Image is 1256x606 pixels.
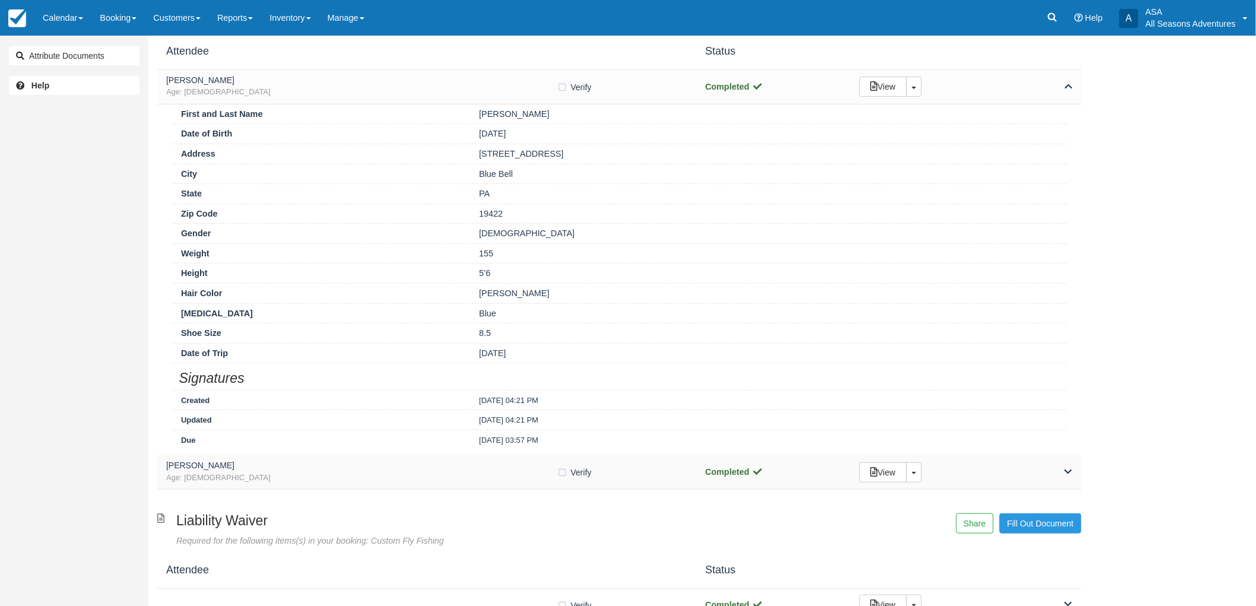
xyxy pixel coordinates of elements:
[172,347,470,360] div: Date of Trip
[571,81,592,93] span: Verify
[1085,13,1103,23] span: Help
[9,46,139,65] button: Attribute Documents
[172,248,470,260] div: Weight
[172,287,470,300] div: Hair Color
[166,76,557,85] h5: [PERSON_NAME]
[470,267,1067,280] div: 5’6
[8,9,26,27] img: checkfront-main-nav-mini-logo.png
[1074,14,1083,22] i: Help
[172,168,470,180] div: City
[479,415,538,424] small: [DATE] 04:21 PM
[470,307,1067,320] div: Blue
[172,227,470,240] div: Gender
[470,248,1067,260] div: 155
[176,513,751,528] h2: Liability Waiver
[166,461,557,470] h5: [PERSON_NAME]
[470,227,1067,240] div: [DEMOGRAPHIC_DATA]
[470,208,1067,220] div: 19422
[157,46,696,58] h4: Attendee
[157,564,696,576] h4: Attendee
[859,77,907,97] a: View
[172,267,470,280] div: Height
[470,108,1067,120] div: [PERSON_NAME]
[705,82,763,91] strong: Completed
[176,535,751,547] div: Required for the following items(s) in your booking: Custom Fly Fishing
[172,327,470,340] div: Shoe Size
[696,564,850,576] h4: Status
[166,472,557,484] span: Age: [DEMOGRAPHIC_DATA]
[172,128,470,140] div: Date of Birth
[172,208,470,220] div: Zip Code
[31,81,49,90] b: Help
[956,513,994,534] button: Share
[705,467,763,477] strong: Completed
[1146,6,1236,18] p: ASA
[479,436,538,445] small: [DATE] 03:57 PM
[172,148,470,160] div: Address
[696,46,850,58] h4: Status
[172,307,470,320] div: [MEDICAL_DATA]
[181,436,195,445] small: Due
[172,188,470,200] div: State
[166,87,557,98] span: Age: [DEMOGRAPHIC_DATA]
[470,148,1067,160] div: [STREET_ADDRESS]
[1146,18,1236,30] p: All Seasons Adventures
[470,287,1067,300] div: [PERSON_NAME]
[172,108,470,120] div: First and Last Name
[181,396,210,405] small: Created
[470,188,1067,200] div: PA
[1119,9,1138,28] div: A
[470,347,1067,360] div: [DATE]
[571,467,592,478] span: Verify
[1000,513,1081,534] a: Fill Out Document
[9,76,139,95] a: Help
[470,128,1067,140] div: [DATE]
[470,327,1067,340] div: 8.5
[181,415,212,424] small: Updated
[859,462,907,483] a: View
[470,168,1067,180] div: Blue Bell
[172,367,1067,386] h2: Signatures
[479,396,538,405] small: [DATE] 04:21 PM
